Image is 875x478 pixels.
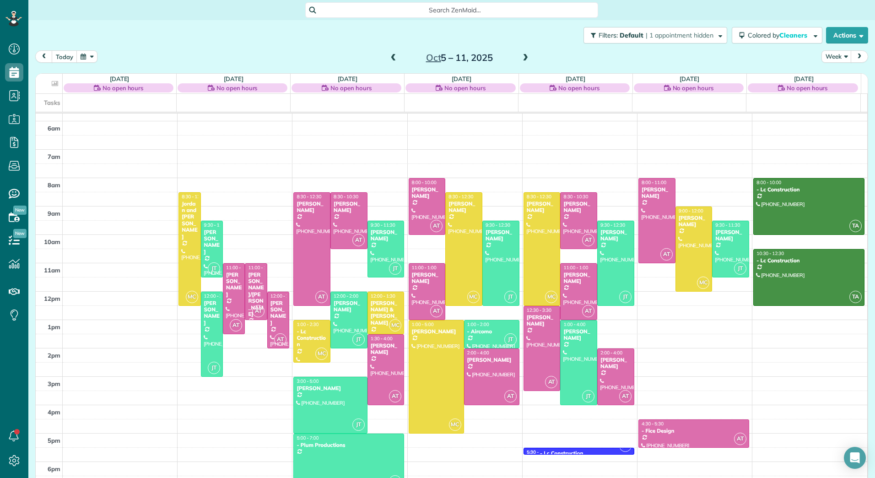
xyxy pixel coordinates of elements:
span: Filters: [599,31,618,39]
div: [PERSON_NAME] [370,229,402,242]
span: 2:00 - 4:00 [600,350,622,356]
span: MC [389,319,401,331]
span: 5pm [48,437,60,444]
a: [DATE] [110,75,130,82]
span: MC [449,418,461,431]
span: 9:30 - 12:30 [600,222,625,228]
span: 1pm [48,323,60,331]
span: No open hours [330,83,372,92]
div: [PERSON_NAME] [678,215,710,228]
span: 11:00 - 1:00 [563,265,588,271]
div: [PERSON_NAME] [485,229,517,242]
button: prev [35,50,53,63]
span: 12:00 - 1:30 [371,293,395,299]
div: [PERSON_NAME] [370,342,402,356]
div: Open Intercom Messenger [844,447,866,469]
span: No open hours [216,83,258,92]
span: AT [619,390,632,402]
span: 8:00 - 10:00 [412,179,437,185]
button: Week [821,50,852,63]
span: AT [582,305,594,317]
span: 1:00 - 5:00 [412,321,434,327]
span: 8:30 - 10:30 [334,194,358,200]
span: 9:30 - 11:30 [371,222,395,228]
div: [PERSON_NAME]/[PERSON_NAME] [248,272,264,318]
span: No open hours [103,83,144,92]
div: [PERSON_NAME] [204,229,220,255]
a: [DATE] [452,75,471,82]
div: [PERSON_NAME] [467,357,517,363]
button: today [52,50,77,63]
span: 8:30 - 12:30 [297,194,321,200]
div: [PERSON_NAME] [226,272,242,298]
span: 8:00 - 11:00 [642,179,666,185]
span: Default [620,31,644,39]
span: 4:30 - 5:30 [642,421,664,427]
div: - Lc Construction [756,186,862,193]
span: AT [430,305,443,317]
div: - Aircomo [467,328,517,335]
div: [PERSON_NAME] [411,272,443,285]
div: [PERSON_NAME] [411,328,461,335]
span: AT [274,333,286,346]
span: Colored by [748,31,810,39]
span: JT [352,418,365,431]
div: [PERSON_NAME] [448,201,480,214]
span: 6pm [48,465,60,473]
span: 12:00 - 2:00 [270,293,295,299]
div: [PERSON_NAME] [600,229,632,242]
button: Actions [826,27,868,43]
span: 9:30 - 12:30 [486,222,510,228]
span: 9:30 - 11:30 [715,222,740,228]
span: New [13,206,27,215]
span: Cleaners [779,31,809,39]
div: - Lc Construction [540,450,583,456]
span: 1:00 - 2:30 [297,321,319,327]
span: 11:00 - 1:30 [226,265,251,271]
span: 3pm [48,380,60,387]
span: 1:00 - 4:00 [563,321,585,327]
span: 11:00 - 1:00 [248,265,273,271]
div: [PERSON_NAME] [715,229,746,242]
span: TA [849,291,862,303]
span: Tasks [44,99,60,106]
span: JT [734,262,746,275]
span: 8:30 - 12:30 [448,194,473,200]
button: Colored byCleaners [732,27,822,43]
span: 8:30 - 12:30 [182,194,206,200]
a: Filters: Default | 1 appointment hidden [579,27,727,43]
span: No open hours [787,83,828,92]
div: - Fice Design [641,428,746,434]
span: 12:00 - 2:00 [334,293,358,299]
div: [PERSON_NAME] [600,357,632,370]
span: 2pm [48,352,60,359]
div: [PERSON_NAME] [563,201,594,214]
span: No open hours [673,83,714,92]
div: [PERSON_NAME] [526,314,558,327]
span: 12:00 - 3:00 [204,293,229,299]
span: JT [389,262,401,275]
span: JT [352,333,365,346]
span: MC [545,291,557,303]
span: 11:00 - 1:00 [412,265,437,271]
a: [DATE] [224,75,243,82]
span: 1:30 - 4:00 [371,336,393,342]
div: [PERSON_NAME] [296,385,364,391]
div: [PERSON_NAME] [641,186,673,200]
div: [PERSON_NAME] & [PERSON_NAME] [370,300,402,326]
span: TA [849,220,862,232]
h2: 5 – 11, 2025 [402,53,517,63]
span: JT [582,390,594,402]
div: [PERSON_NAME] [333,300,365,313]
span: MC [315,348,328,360]
span: 12pm [44,295,60,302]
span: 6am [48,125,60,132]
div: [PERSON_NAME] [204,300,220,326]
span: AT [545,376,557,388]
span: MC [697,277,709,289]
button: Filters: Default | 1 appointment hidden [583,27,727,43]
div: [PERSON_NAME] [270,300,286,326]
span: AT [660,248,673,261]
div: [PERSON_NAME] [563,328,594,342]
div: [PERSON_NAME] [526,201,558,214]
